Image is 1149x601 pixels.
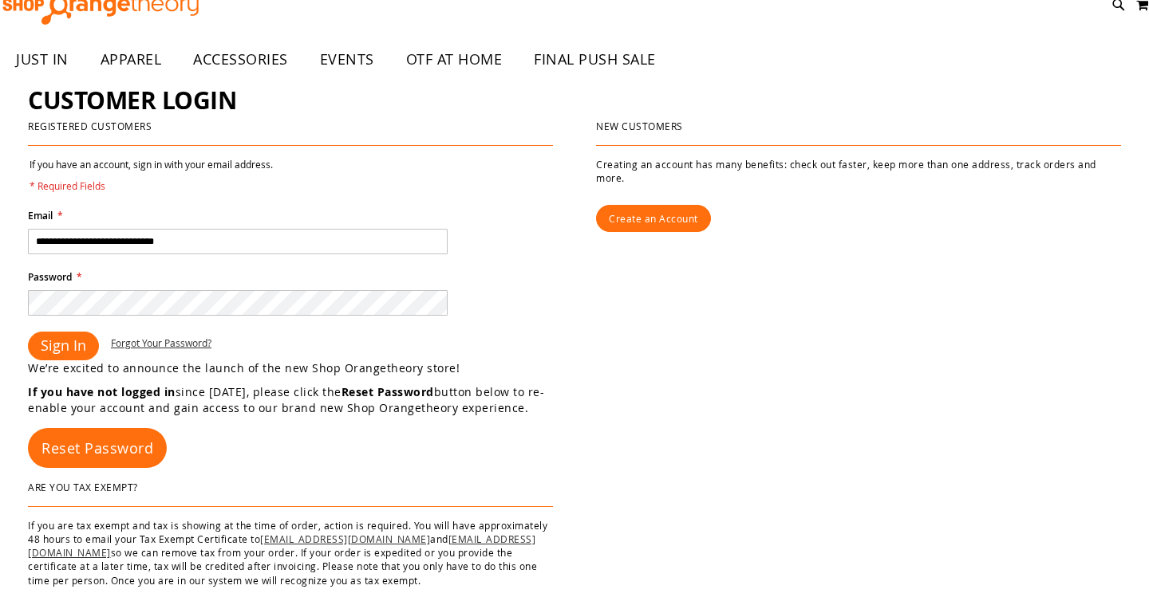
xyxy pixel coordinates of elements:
p: We’re excited to announce the launch of the new Shop Orangetheory store! [28,360,574,376]
a: FINAL PUSH SALE [518,41,672,78]
button: Sign In [28,332,99,360]
strong: Are You Tax Exempt? [28,481,138,493]
a: APPAREL [85,41,178,78]
span: Reset Password [41,438,153,458]
span: * Required Fields [30,179,273,193]
p: since [DATE], please click the button below to re-enable your account and gain access to our bran... [28,384,574,416]
p: If you are tax exempt and tax is showing at the time of order, action is required. You will have ... [28,519,553,587]
a: Forgot Your Password? [111,336,211,350]
span: ACCESSORIES [193,41,288,77]
strong: Registered Customers [28,120,152,132]
p: Creating an account has many benefits: check out faster, keep more than one address, track orders... [596,158,1121,185]
span: Sign In [41,336,86,355]
a: ACCESSORIES [177,41,304,78]
span: Create an Account [609,212,698,225]
legend: If you have an account, sign in with your email address. [28,158,274,193]
span: APPAREL [101,41,162,77]
span: Email [28,209,53,222]
a: EVENTS [304,41,390,78]
span: OTF AT HOME [406,41,503,77]
span: Forgot Your Password? [111,336,211,349]
span: JUST IN [16,41,69,77]
strong: New Customers [596,120,683,132]
span: Password [28,270,72,284]
a: [EMAIL_ADDRESS][DOMAIN_NAME] [28,532,535,559]
span: Customer Login [28,84,236,116]
a: OTF AT HOME [390,41,519,78]
strong: Reset Password [342,384,434,399]
strong: If you have not logged in [28,384,176,399]
span: FINAL PUSH SALE [534,41,656,77]
span: EVENTS [320,41,374,77]
a: Reset Password [28,428,167,468]
a: [EMAIL_ADDRESS][DOMAIN_NAME] [260,532,430,545]
a: Create an Account [596,205,711,232]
